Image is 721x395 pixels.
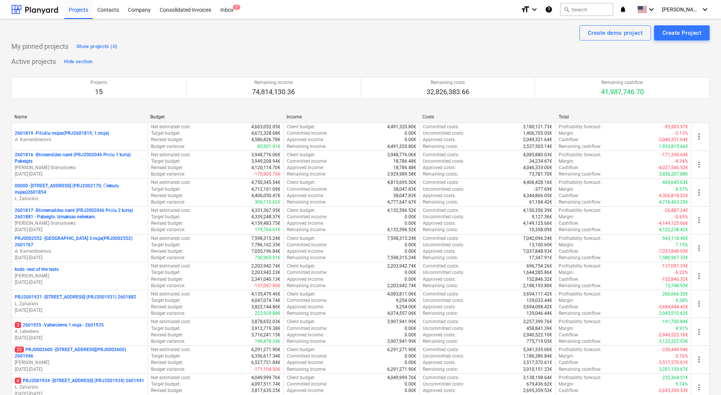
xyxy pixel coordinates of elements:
p: Margin : [559,130,574,137]
p: 7.15% [676,242,688,248]
p: 3,929,989.58€ [387,171,416,177]
p: 85,501.91€ [257,143,280,150]
p: Net estimated cost : [151,207,191,214]
p: Budget variance : [151,199,185,205]
p: 34,234.67€ [529,158,552,165]
p: Remaining income : [287,310,326,317]
p: [DATE] - [DATE] [15,307,145,314]
p: 4,672,328.68€ [251,130,280,137]
p: Uncommitted costs : [423,269,464,276]
span: more_vert [695,272,704,281]
p: 179,764.61€ [255,227,280,233]
p: Approved income : [287,193,324,199]
p: [DATE] - [DATE] [15,279,145,286]
p: Profitability forecast : [559,263,601,269]
p: 409,645.03€ [662,179,688,186]
p: Budget variance : [151,283,185,289]
p: -6.22% [674,269,688,276]
span: more_vert [695,355,704,364]
p: Committed income : [287,186,327,193]
div: 32601935 -Valterciems 1.māja - 2601935A. Lebedevs[DATE]-[DATE] [15,322,145,341]
p: Net estimated cost : [151,235,191,242]
p: 9,254.00€ [396,297,416,304]
p: [PERSON_NAME] [15,359,145,366]
span: more_vert [695,132,704,141]
p: Approved costs : [423,276,456,283]
p: Uncommitted costs : [423,130,464,137]
p: Approved income : [287,137,324,143]
p: Profitability forecast : [559,207,601,214]
div: 22PRJ0002600 -[STREET_ADDRESS](PRJ0002600) 2601946[PERSON_NAME][DATE]-[DATE] [15,347,145,373]
p: 10,358.09€ [529,227,552,233]
p: Uncommitted costs : [423,158,464,165]
p: -0.65% [674,214,688,220]
p: Committed costs : [423,207,459,214]
p: 4,159,483.75€ [251,220,280,227]
p: 4,132,596.52€ [387,227,416,233]
p: Committed costs : [423,124,459,130]
p: 17,347.91€ [529,255,552,261]
p: Approved costs : [423,137,456,143]
p: Profitability forecast : [559,235,601,242]
p: Margin : [559,297,574,304]
p: 4,135,479.46€ [251,291,280,297]
p: Revised budget : [151,193,183,199]
p: Uncommitted costs : [423,186,464,193]
p: Remaining costs : [423,199,458,205]
p: Cashflow : [559,276,579,283]
div: 2601816 -Blūmendāles nami (PRJ2002046 Prūšu 1 kārta) Pabeigts[PERSON_NAME] Grāmatnieks[DATE]-[DATE] [15,152,145,178]
button: Create Project [654,25,710,40]
p: -26,887.24€ [664,207,688,214]
p: Approved income : [287,304,324,310]
p: Projects [90,79,107,86]
p: 7,598,315.24€ [387,255,416,261]
p: Revised budget : [151,137,183,143]
p: 4,406,050.47€ [251,193,280,199]
p: PRJ2001934 - [STREET_ADDRESS] (PRJ2001934) 2601941 [15,378,144,384]
p: Approved costs : [423,193,456,199]
span: more_vert [695,327,704,336]
p: 2,188,193.80€ [523,283,552,289]
p: Remaining income [252,79,295,86]
div: Hide section [64,58,92,66]
p: 4,406,428.16€ [523,179,552,186]
p: L. Zaharāns [15,196,145,202]
p: 4,491,320.80€ [387,143,416,150]
p: Client budget : [287,207,315,214]
p: 0.00€ [405,242,416,248]
p: Remaining income : [287,283,326,289]
div: PRJ2001931 -[STREET_ADDRESS] (PRJ2001931) 2601882L. Zaharāns[DATE]-[DATE] [15,294,145,313]
p: 61,184.42€ [529,199,552,205]
p: Cashflow : [559,248,579,255]
iframe: Chat Widget [683,359,721,395]
p: 38,047.83€ [393,186,416,193]
p: Client budget : [287,179,315,186]
p: 3,694,098.42€ [523,304,552,310]
p: 0.00€ [405,248,416,255]
p: Budget variance : [151,310,185,317]
p: -2.13% [674,130,688,137]
p: L. Zaharāns [15,301,145,307]
p: 0.00€ [405,214,416,220]
p: Approved income : [287,220,324,227]
p: Remaining costs : [423,171,458,177]
p: 2,203,942.74€ [387,283,416,289]
p: 15 [90,87,107,96]
p: 4,085,880.03€ [523,152,552,158]
span: 6 [15,378,21,384]
p: 0.00€ [405,269,416,276]
p: Revised budget : [151,248,183,255]
p: 18,786.48€ [393,158,416,165]
p: Active projects [11,57,56,66]
button: Show projects (0) [75,40,119,53]
p: 2601935 - Valterciems 1.māja - 2601935 [15,322,104,328]
p: -4,149,125.66€ [658,220,688,227]
p: 3,694,111.42€ [523,291,552,297]
p: 2601819 - Pīlādžu mājas(PRJ2601819, 1.māja) [15,130,109,137]
p: 4,491,320.80€ [387,124,416,130]
p: Remaining income : [287,255,326,261]
p: -4,306,818.22€ [658,193,688,199]
p: Approved costs : [423,220,456,227]
p: Target budget : [151,297,181,304]
p: 152,846.32€ [526,276,552,283]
